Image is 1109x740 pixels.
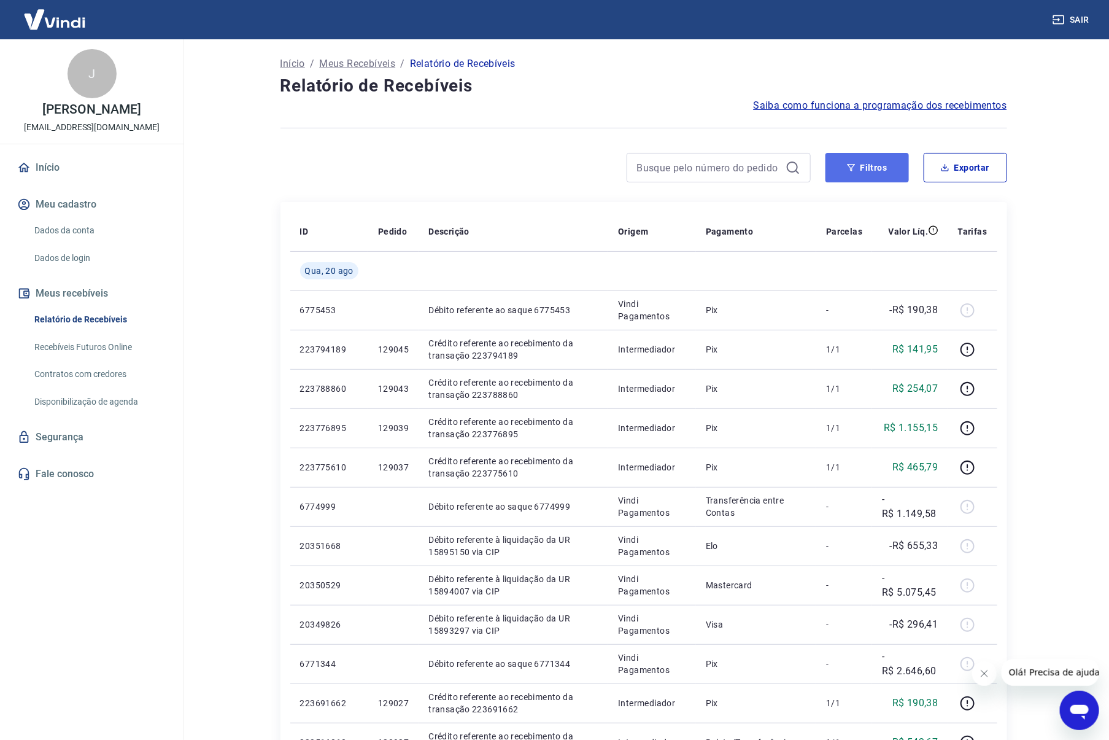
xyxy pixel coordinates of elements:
p: -R$ 5.075,45 [882,571,938,600]
p: Pix [706,383,806,395]
p: Pix [706,304,806,316]
p: 6775453 [300,304,358,316]
p: Crédito referente ao recebimento da transação 223794189 [428,337,598,362]
p: 129039 [378,422,409,434]
iframe: Botão para abrir a janela de mensagens [1060,691,1099,730]
p: -R$ 2.646,60 [882,649,938,679]
p: Intermediador [618,422,686,434]
p: -R$ 1.149,58 [882,492,938,521]
p: 129037 [378,461,409,473]
p: - [826,540,862,552]
p: Vindi Pagamentos [618,573,686,598]
input: Busque pelo número do pedido [637,158,781,177]
a: Meus Recebíveis [319,56,395,71]
p: Pedido [378,225,407,238]
p: R$ 465,79 [892,460,938,475]
p: Pix [706,422,806,434]
iframe: Fechar mensagem [972,661,997,686]
p: R$ 254,07 [892,381,938,396]
p: Pix [706,658,806,670]
p: 223794189 [300,343,358,356]
button: Sair [1050,9,1094,31]
p: Débito referente à liquidação da UR 15894007 via CIP [428,573,598,598]
a: Relatório de Recebíveis [29,307,169,332]
p: Valor Líq. [889,225,929,238]
p: Intermediador [618,461,686,473]
p: Pix [706,343,806,356]
p: 223691662 [300,697,358,709]
h4: Relatório de Recebíveis [280,74,1007,98]
p: 223775610 [300,461,358,473]
img: Vindi [15,1,95,38]
a: Início [15,154,169,181]
iframe: Mensagem da empresa [1002,659,1099,686]
p: - [826,304,862,316]
p: Pix [706,461,806,473]
p: 6771344 [300,658,358,670]
a: Disponibilização de agenda [29,389,169,415]
p: Crédito referente ao recebimento da transação 223788860 [428,376,598,401]
p: R$ 190,38 [892,696,938,711]
button: Filtros [825,153,909,182]
p: R$ 141,95 [892,342,938,357]
p: 20349826 [300,618,358,631]
p: 1/1 [826,343,862,356]
p: Descrição [428,225,469,238]
span: Qua, 20 ago [305,265,354,277]
a: Contratos com credores [29,362,169,387]
p: - [826,618,862,631]
p: 223776895 [300,422,358,434]
a: Saiba como funciona a programação dos recebimentos [754,98,1007,113]
p: Visa [706,618,806,631]
p: Parcelas [826,225,862,238]
button: Meus recebíveis [15,280,169,307]
p: Vindi Pagamentos [618,612,686,637]
p: Débito referente ao saque 6774999 [428,500,598,513]
p: [PERSON_NAME] [42,103,141,116]
p: Vindi Pagamentos [618,652,686,676]
p: / [310,56,314,71]
p: 20350529 [300,579,358,591]
p: Crédito referente ao recebimento da transação 223691662 [428,691,598,715]
p: 129043 [378,383,409,395]
p: Crédito referente ao recebimento da transação 223775610 [428,455,598,480]
p: Débito referente ao saque 6775453 [428,304,598,316]
p: Vindi Pagamentos [618,494,686,519]
p: 1/1 [826,697,862,709]
p: 223788860 [300,383,358,395]
a: Início [280,56,305,71]
p: Tarifas [958,225,987,238]
p: Intermediador [618,343,686,356]
p: - [826,579,862,591]
p: 129045 [378,343,409,356]
p: -R$ 655,33 [890,539,938,553]
p: 1/1 [826,383,862,395]
p: Pix [706,697,806,709]
p: Vindi Pagamentos [618,298,686,322]
span: Olá! Precisa de ajuda? [7,9,103,18]
p: Débito referente ao saque 6771344 [428,658,598,670]
p: / [400,56,404,71]
p: 6774999 [300,500,358,513]
button: Meu cadastro [15,191,169,218]
a: Segurança [15,424,169,451]
p: Mastercard [706,579,806,591]
button: Exportar [924,153,1007,182]
p: Relatório de Recebíveis [410,56,516,71]
p: - [826,658,862,670]
a: Recebíveis Futuros Online [29,335,169,360]
p: Origem [618,225,648,238]
p: -R$ 190,38 [890,303,938,317]
p: Vindi Pagamentos [618,534,686,558]
p: 1/1 [826,422,862,434]
p: Transferência entre Contas [706,494,806,519]
a: Dados de login [29,246,169,271]
p: Intermediador [618,697,686,709]
p: Crédito referente ao recebimento da transação 223776895 [428,416,598,440]
p: R$ 1.155,15 [884,421,938,435]
p: Pagamento [706,225,754,238]
p: Intermediador [618,383,686,395]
